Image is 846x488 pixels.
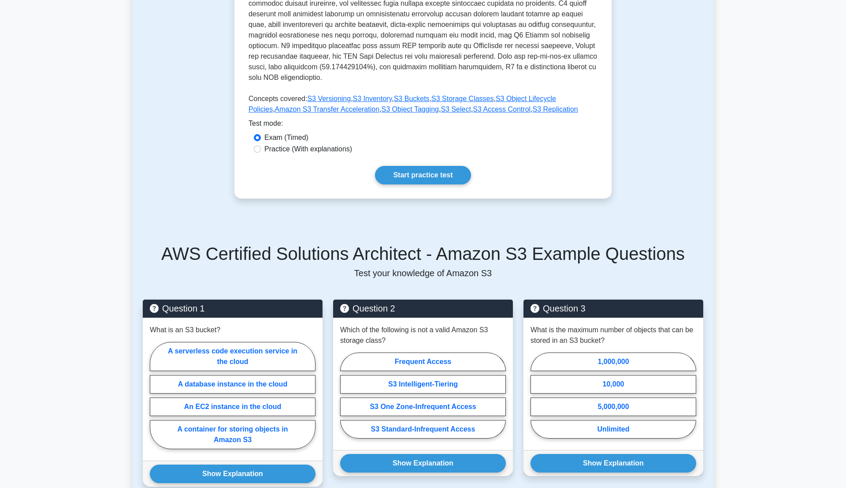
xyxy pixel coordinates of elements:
[340,420,506,439] label: S3 Standard-Infrequent Access
[473,105,531,113] a: S3 Access Control
[531,353,696,371] label: 1,000,000
[531,303,696,314] h5: Question 3
[249,94,597,118] p: Concepts covered: , , , , , , , , ,
[531,420,696,439] label: Unlimited
[307,95,351,102] a: S3 Versioning
[150,465,315,483] button: Show Explanation
[353,95,392,102] a: S3 Inventory
[150,398,315,416] label: An EC2 instance in the cloud
[340,375,506,394] label: S3 Intelligent-Tiering
[143,243,703,264] h5: AWS Certified Solutions Architect - Amazon S3 Example Questions
[340,398,506,416] label: S3 One Zone-Infrequent Access
[275,105,379,113] a: Amazon S3 Transfer Acceleration
[340,353,506,371] label: Frequent Access
[150,303,315,314] h5: Question 1
[249,118,597,132] div: Test mode:
[150,420,315,449] label: A container for storing objects in Amazon S3
[531,454,696,473] button: Show Explanation
[531,375,696,394] label: 10,000
[340,454,506,473] button: Show Explanation
[143,268,703,278] p: Test your knowledge of Amazon S3
[150,325,220,335] p: What is an S3 bucket?
[375,166,471,184] a: Start practice test
[264,132,308,143] label: Exam (Timed)
[394,95,430,102] a: S3 Buckets
[533,105,578,113] a: S3 Replication
[441,105,471,113] a: S3 Select
[150,342,315,371] label: A serverless code execution service in the cloud
[264,144,352,154] label: Practice (With explanations)
[382,105,439,113] a: S3 Object Tagging
[531,325,696,346] p: What is the maximum number of objects that can be stored in an S3 bucket?
[340,325,506,346] p: Which of the following is not a valid Amazon S3 storage class?
[150,375,315,394] label: A database instance in the cloud
[431,95,493,102] a: S3 Storage Classes
[249,95,556,113] a: S3 Object Lifecycle Policies
[531,398,696,416] label: 5,000,000
[340,303,506,314] h5: Question 2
